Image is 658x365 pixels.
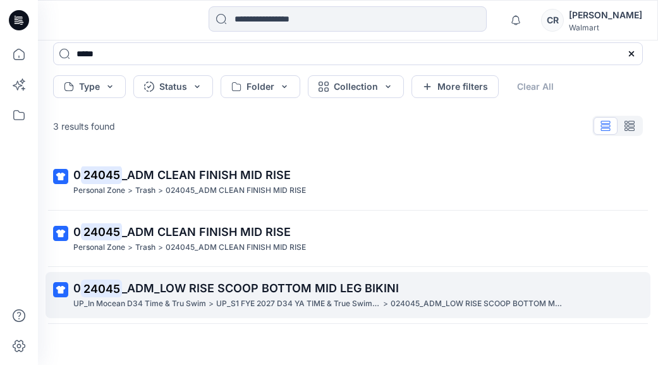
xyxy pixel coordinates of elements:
[73,297,206,311] p: UP_In Mocean D34 Time & Tru Swim
[221,75,300,98] button: Folder
[46,159,650,205] a: 024045_ADM CLEAN FINISH MID RISEPersonal Zone>Trash>024045_ADM CLEAN FINISH MID RISE
[569,8,642,23] div: [PERSON_NAME]
[122,225,291,238] span: _ADM CLEAN FINISH MID RISE
[166,241,306,254] p: 024045_ADM CLEAN FINISH MID RISE
[46,216,650,262] a: 024045_ADM CLEAN FINISH MID RISEPersonal Zone>Trash>024045_ADM CLEAN FINISH MID RISE
[46,272,650,318] a: 024045_ADM_LOW RISE SCOOP BOTTOM MID LEG BIKINIUP_In Mocean D34 Time & Tru Swim>UP_S1 FYE 2027 D3...
[122,168,291,182] span: _ADM CLEAN FINISH MID RISE
[128,241,133,254] p: >
[122,281,399,295] span: _ADM_LOW RISE SCOOP BOTTOM MID LEG BIKINI
[383,297,388,311] p: >
[73,241,125,254] p: Personal Zone
[73,168,81,182] span: 0
[209,297,214,311] p: >
[81,166,122,183] mark: 24045
[158,241,163,254] p: >
[569,23,642,32] div: Walmart
[73,281,81,295] span: 0
[216,297,381,311] p: UP_S1 FYE 2027 D34 YA TIME & True Swim InMocean
[391,297,563,311] p: 024045_ADM_LOW RISE SCOOP BOTTOM MID LEG BIKINI
[541,9,564,32] div: CR
[81,223,122,240] mark: 24045
[135,241,155,254] p: Trash
[53,120,115,133] p: 3 results found
[158,184,163,197] p: >
[135,184,155,197] p: Trash
[308,75,404,98] button: Collection
[133,75,213,98] button: Status
[166,184,306,197] p: 024045_ADM CLEAN FINISH MID RISE
[73,225,81,238] span: 0
[53,75,126,98] button: Type
[411,75,499,98] button: More filters
[81,280,122,297] mark: 24045
[128,184,133,197] p: >
[73,184,125,197] p: Personal Zone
